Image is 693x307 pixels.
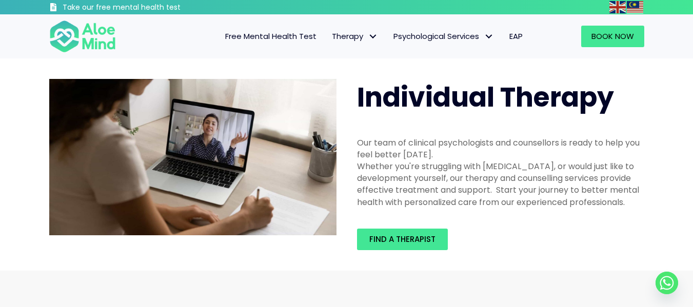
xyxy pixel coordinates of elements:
[609,1,627,13] a: English
[656,272,678,294] a: Whatsapp
[627,1,644,13] a: Malay
[369,234,435,244] span: Find a therapist
[509,31,523,42] span: EAP
[225,31,316,42] span: Free Mental Health Test
[49,79,336,236] img: Aloe Mind Malaysia | Mental Healthcare Services in Malaysia and Singapore
[609,1,626,13] img: en
[357,160,644,208] div: Whether you're struggling with [MEDICAL_DATA], or would just like to development yourself, our th...
[129,26,530,47] nav: Menu
[393,31,494,42] span: Psychological Services
[366,29,381,44] span: Therapy: submenu
[217,26,324,47] a: Free Mental Health Test
[482,29,497,44] span: Psychological Services: submenu
[502,26,530,47] a: EAP
[386,26,502,47] a: Psychological ServicesPsychological Services: submenu
[324,26,386,47] a: TherapyTherapy: submenu
[332,31,378,42] span: Therapy
[627,1,643,13] img: ms
[357,137,644,160] div: Our team of clinical psychologists and counsellors is ready to help you feel better [DATE].
[49,3,235,14] a: Take our free mental health test
[581,26,644,47] a: Book Now
[49,19,116,53] img: Aloe mind Logo
[357,78,614,116] span: Individual Therapy
[357,229,448,250] a: Find a therapist
[63,3,235,13] h3: Take our free mental health test
[591,31,634,42] span: Book Now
